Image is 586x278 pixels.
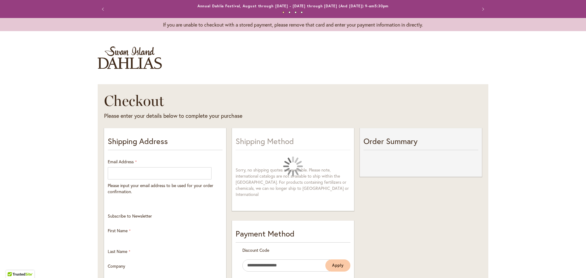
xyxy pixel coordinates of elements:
button: 2 of 4 [288,11,291,13]
a: store logo [98,46,162,69]
span: Apply [332,263,344,268]
p: If you are unable to checkout with a stored payment, please remove that card and enter your payme... [98,21,488,28]
div: Please enter your details below to complete your purchase [104,112,372,120]
img: Loading... [283,157,303,176]
h1: Checkout [104,92,372,110]
button: Next [476,3,488,15]
span: Company [108,263,125,269]
span: Please input your email address to be used for your order confirmation. [108,182,213,194]
span: Discount Code [242,247,269,253]
button: 1 of 4 [282,11,284,13]
span: First Name [108,228,128,233]
a: Annual Dahlia Festival, August through [DATE] - [DATE] through [DATE] (And [DATE]) 9-am5:30pm [197,4,389,8]
button: Apply [325,259,350,272]
span: Email Address [108,159,134,164]
button: Previous [98,3,110,15]
p: Shipping Address [108,135,222,150]
iframe: Launch Accessibility Center [5,256,22,273]
span: Last Name [108,248,127,254]
span: Subscribe to Newsletter [108,213,152,219]
p: Order Summary [364,135,478,150]
button: 4 of 4 [301,11,303,13]
button: 3 of 4 [295,11,297,13]
div: Payment Method [236,228,350,243]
